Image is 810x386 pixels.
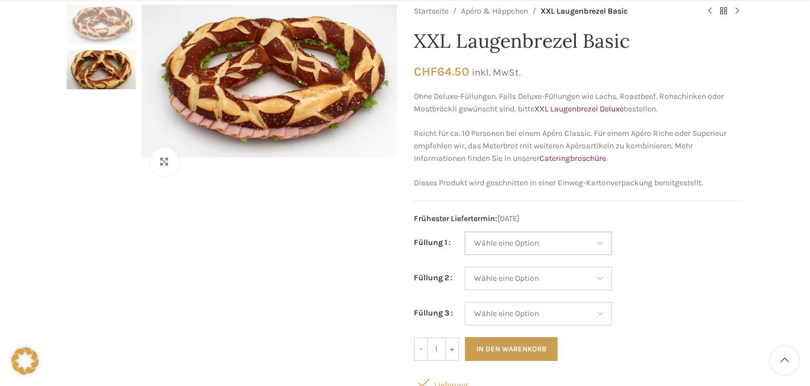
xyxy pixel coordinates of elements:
[67,50,136,90] img: XXL Laugenbrezel Basic – Bild 2
[465,337,558,361] button: In den Warenkorb
[541,5,628,18] span: XXL Laugenbrezel Basic
[414,5,448,18] a: Startseite
[428,337,445,361] input: Produktmenge
[472,67,521,78] small: inkl. MwSt.
[414,64,437,78] span: CHF
[414,5,692,18] nav: Breadcrumb
[414,64,469,78] bdi: 64.50
[67,50,136,96] div: 2 / 2
[414,307,453,319] label: Füllung 3
[414,30,744,53] h1: XXL Laugenbrezel Basic
[770,346,799,375] a: Scroll to top button
[414,337,428,361] input: -
[539,153,606,163] a: Cateringbroschüre
[67,5,136,50] div: 1 / 2
[414,177,744,189] p: Dieses Produkt wird geschnitten in einer Einweg-Kartonverpackung bereitgestellt.
[414,272,452,284] label: Füllung 2
[703,5,717,18] a: Previous product
[461,5,528,18] a: Apéro & Häppchen
[414,127,744,165] p: Reicht für ca. 10 Personen bei einem Apéro Classic. Für einem Apéro Riche oder Superieur empfehle...
[414,214,497,223] span: Frühester Liefertermin:
[414,236,451,249] label: Füllung 1
[534,104,624,114] a: XXL Laugenbrezel Deluxe
[730,5,744,18] a: Next product
[414,213,744,225] span: [DATE]
[139,5,400,157] div: 1 / 2
[67,5,136,44] img: XXL Laugenbrezel Basic
[414,90,744,116] p: Ohne Deluxe-Füllungen. Falls Deluxe-Füllungen wie Lachs, Roastbeef, Rohschinken oder Mostbröckli ...
[445,337,459,361] input: +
